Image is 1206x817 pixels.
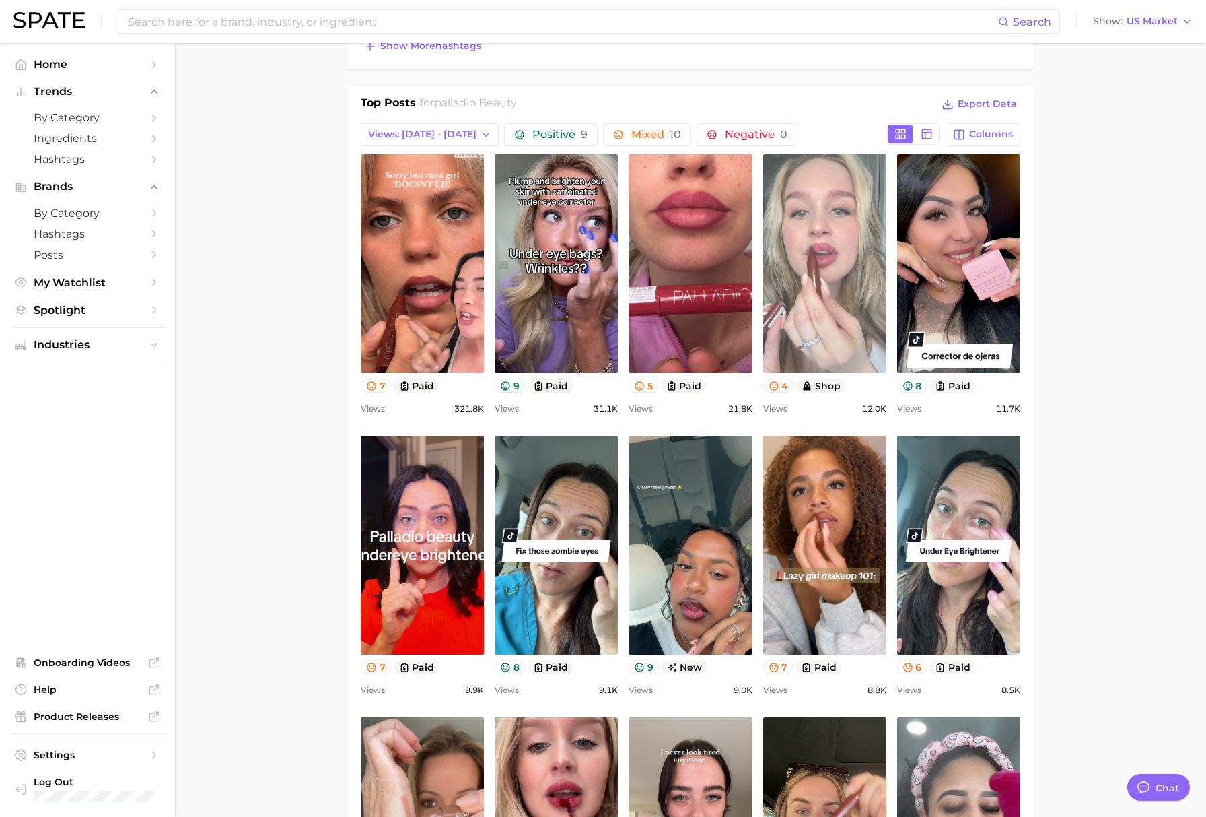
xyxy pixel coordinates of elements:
span: Views [897,401,921,417]
button: paid [394,660,440,674]
button: Export Data [938,95,1020,114]
button: Trends [11,81,164,102]
button: paid [394,379,440,393]
span: Spotlight [34,304,141,317]
span: Views [361,682,385,698]
span: Hashtags [34,228,141,240]
button: 4 [763,379,794,393]
span: Brands [34,181,141,193]
span: Home [34,58,141,71]
button: paid [528,660,574,674]
span: 9 [581,128,588,141]
span: Columns [969,129,1013,140]
span: Views [629,682,653,698]
span: Views [763,682,787,698]
a: Product Releases [11,707,164,727]
span: by Category [34,111,141,124]
span: My Watchlist [34,276,141,289]
a: Onboarding Videos [11,653,164,673]
a: Posts [11,244,164,265]
a: by Category [11,203,164,224]
span: Trends [34,86,141,98]
span: Views [495,682,519,698]
button: paid [795,660,842,674]
button: 8 [897,379,927,393]
span: 31.1k [594,401,618,417]
h2: for [420,95,517,115]
span: 12.0k [862,401,886,417]
span: Show more hashtags [380,40,481,52]
span: Hashtags [34,153,141,166]
span: Export Data [958,98,1017,110]
a: Settings [11,745,164,765]
span: 21.8k [728,401,752,417]
button: Columns [946,123,1020,146]
span: Help [34,684,141,696]
button: 8 [495,660,525,674]
button: 5 [629,379,658,393]
button: Brands [11,176,164,197]
span: 9.1k [599,682,618,698]
span: 0 [780,128,787,141]
button: Views: [DATE] - [DATE] [361,123,499,146]
button: Show morehashtags [361,37,485,56]
button: 7 [361,379,391,393]
button: paid [929,379,976,393]
button: paid [929,660,976,674]
span: Show [1093,18,1123,25]
button: 7 [763,660,793,674]
button: 7 [361,660,391,674]
a: Home [11,54,164,75]
span: Settings [34,749,141,761]
button: paid [528,379,574,393]
a: Hashtags [11,224,164,244]
span: Ingredients [34,132,141,145]
a: Spotlight [11,300,164,321]
button: Industries [11,335,164,355]
span: 9.9k [465,682,484,698]
h1: Top Posts [361,95,416,115]
span: Industries [34,339,141,351]
input: Search here for a brand, industry, or ingredient [127,10,998,33]
span: Views [495,401,519,417]
span: 8.8k [867,682,886,698]
span: Negative [725,129,787,140]
a: Hashtags [11,149,164,170]
span: US Market [1127,18,1178,25]
a: by Category [11,107,164,128]
span: Log Out [34,776,156,788]
span: by Category [34,207,141,220]
span: 9.0k [734,682,752,698]
button: shop [796,379,846,393]
span: 8.5k [1001,682,1020,698]
span: palladio beauty [434,96,517,109]
a: Ingredients [11,128,164,149]
span: Positive [532,129,588,140]
button: 9 [495,379,525,393]
button: paid [661,379,707,393]
span: Views [763,401,787,417]
a: Log out. Currently logged in with e-mail leon@palladiobeauty.com. [11,772,164,806]
span: Mixed [631,129,681,140]
span: 10 [670,128,681,141]
span: new [662,660,708,674]
span: Posts [34,249,141,261]
span: Search [1013,15,1051,28]
a: My Watchlist [11,272,164,293]
a: Help [11,680,164,700]
button: 9 [629,660,659,674]
span: Views [897,682,921,698]
span: Product Releases [34,711,141,723]
button: ShowUS Market [1090,13,1196,30]
span: Onboarding Videos [34,657,141,669]
span: 321.8k [454,401,484,417]
button: 6 [897,660,927,674]
span: Views [361,401,385,417]
img: SPATE [13,12,85,28]
span: Views [629,401,653,417]
span: Views: [DATE] - [DATE] [368,129,476,140]
span: 11.7k [996,401,1020,417]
